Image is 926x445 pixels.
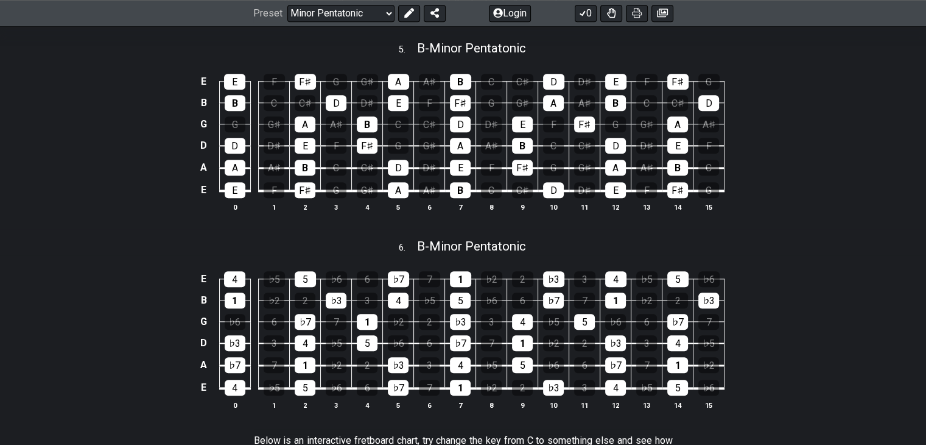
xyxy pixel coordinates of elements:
[605,160,626,176] div: A
[512,74,533,90] div: C♯
[600,5,622,22] button: Toggle Dexterity for all fretkits
[569,201,600,213] th: 11
[352,201,383,213] th: 4
[662,201,693,213] th: 14
[388,357,409,373] div: ♭3
[605,182,626,198] div: E
[450,95,471,111] div: F♯
[388,116,409,132] div: C
[626,5,648,22] button: Print
[419,335,440,351] div: 6
[295,160,315,176] div: B
[698,357,719,373] div: ♭2
[197,376,211,399] td: E
[225,357,245,373] div: ♭7
[698,95,719,111] div: D
[698,380,719,396] div: ♭6
[357,95,377,111] div: D♯
[667,116,688,132] div: A
[326,138,346,154] div: F
[264,335,284,351] div: 3
[543,335,564,351] div: ♭2
[450,293,471,308] div: 5
[667,182,688,198] div: F♯
[450,357,471,373] div: 4
[419,380,440,396] div: 7
[693,201,724,213] th: 15
[224,74,245,90] div: E
[445,399,476,411] th: 7
[264,160,284,176] div: A♯
[287,5,395,22] select: Preset
[388,293,409,308] div: 4
[693,399,724,411] th: 15
[512,95,533,111] div: G♯
[476,399,507,411] th: 8
[197,354,211,377] td: A
[512,182,533,198] div: C♯
[507,399,538,411] th: 9
[264,182,284,198] div: F
[543,314,564,330] div: ♭5
[295,293,315,308] div: 2
[357,293,377,308] div: 3
[631,399,662,411] th: 13
[636,380,657,396] div: ♭5
[651,5,673,22] button: Create image
[388,271,409,287] div: ♭7
[636,160,657,176] div: A♯
[667,160,688,176] div: B
[253,8,282,20] span: Preset
[419,314,440,330] div: 2
[326,314,346,330] div: 7
[225,160,245,176] div: A
[512,138,533,154] div: B
[321,399,352,411] th: 3
[399,43,417,57] span: 5 .
[326,95,346,111] div: D
[481,314,502,330] div: 3
[605,357,626,373] div: ♭7
[636,335,657,351] div: 3
[481,293,502,308] div: ♭6
[481,271,502,287] div: ♭2
[326,116,346,132] div: A♯
[417,239,526,254] span: B - Minor Pentatonic
[295,314,315,330] div: ♭7
[197,311,211,332] td: G
[414,399,445,411] th: 6
[383,201,414,213] th: 5
[419,271,440,287] div: 7
[574,380,595,396] div: 3
[512,380,533,396] div: 2
[388,182,409,198] div: A
[481,74,502,90] div: C
[481,182,502,198] div: C
[450,335,471,351] div: ♭7
[264,293,284,308] div: ♭2
[538,201,569,213] th: 10
[264,116,284,132] div: G♯
[225,293,245,308] div: 1
[605,138,626,154] div: D
[225,138,245,154] div: D
[574,95,595,111] div: A♯
[295,116,315,132] div: A
[388,74,409,90] div: A
[543,293,564,308] div: ♭7
[197,269,211,290] td: E
[450,314,471,330] div: ♭3
[357,335,377,351] div: 5
[636,182,657,198] div: F
[636,314,657,330] div: 6
[264,74,285,90] div: F
[605,95,626,111] div: B
[569,399,600,411] th: 11
[507,201,538,213] th: 9
[264,95,284,111] div: C
[667,357,688,373] div: 1
[357,74,378,90] div: G♯
[543,182,564,198] div: D
[450,116,471,132] div: D
[512,116,533,132] div: E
